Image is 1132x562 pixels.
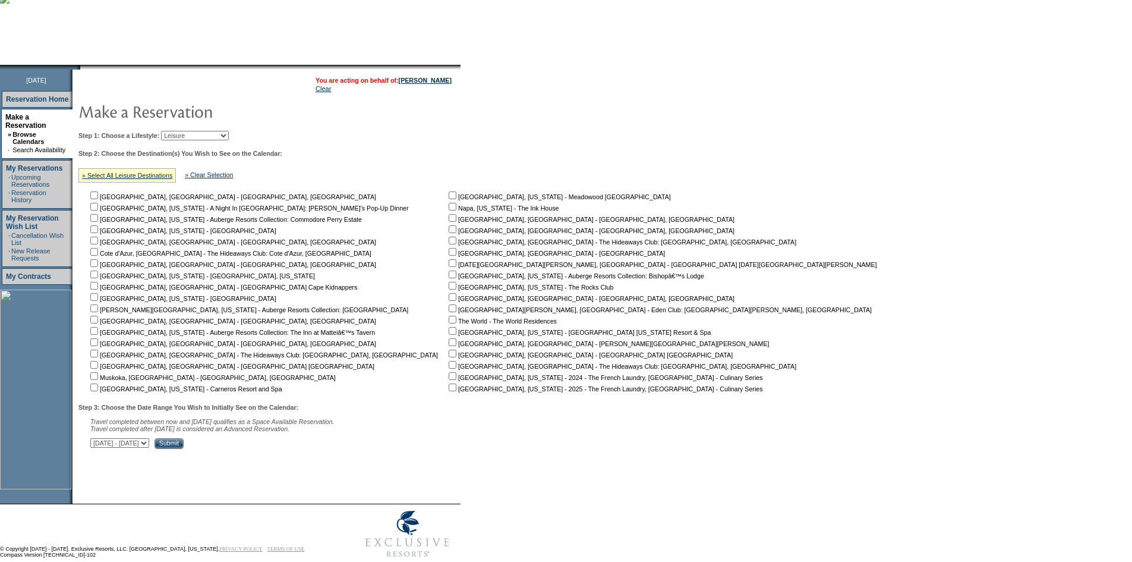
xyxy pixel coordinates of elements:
[446,193,671,200] nobr: [GEOGRAPHIC_DATA], [US_STATE] - Meadowood [GEOGRAPHIC_DATA]
[90,418,335,425] span: Travel completed between now and [DATE] qualifies as a Space Available Reservation.
[88,329,375,336] nobr: [GEOGRAPHIC_DATA], [US_STATE] - Auberge Resorts Collection: The Inn at Matteiâ€™s Tavern
[446,340,769,347] nobr: [GEOGRAPHIC_DATA], [GEOGRAPHIC_DATA] - [PERSON_NAME][GEOGRAPHIC_DATA][PERSON_NAME]
[88,193,376,200] nobr: [GEOGRAPHIC_DATA], [GEOGRAPHIC_DATA] - [GEOGRAPHIC_DATA], [GEOGRAPHIC_DATA]
[8,232,10,246] td: ·
[446,227,734,234] nobr: [GEOGRAPHIC_DATA], [GEOGRAPHIC_DATA] - [GEOGRAPHIC_DATA], [GEOGRAPHIC_DATA]
[88,227,276,234] nobr: [GEOGRAPHIC_DATA], [US_STATE] - [GEOGRAPHIC_DATA]
[446,238,796,246] nobr: [GEOGRAPHIC_DATA], [GEOGRAPHIC_DATA] - The Hideaways Club: [GEOGRAPHIC_DATA], [GEOGRAPHIC_DATA]
[185,171,233,178] a: » Clear Selection
[88,363,374,370] nobr: [GEOGRAPHIC_DATA], [GEOGRAPHIC_DATA] - [GEOGRAPHIC_DATA] [GEOGRAPHIC_DATA]
[6,214,59,231] a: My Reservation Wish List
[11,247,50,262] a: New Release Requests
[11,232,64,246] a: Cancellation Wish List
[446,306,872,313] nobr: [GEOGRAPHIC_DATA][PERSON_NAME], [GEOGRAPHIC_DATA] - Eden Club: [GEOGRAPHIC_DATA][PERSON_NAME], [G...
[446,295,734,302] nobr: [GEOGRAPHIC_DATA], [GEOGRAPHIC_DATA] - [GEOGRAPHIC_DATA], [GEOGRAPHIC_DATA]
[88,385,282,393] nobr: [GEOGRAPHIC_DATA], [US_STATE] - Carneros Resort and Spa
[154,438,184,449] input: Submit
[76,65,80,70] img: promoShadowLeftCorner.gif
[8,189,10,203] td: ·
[446,385,762,393] nobr: [GEOGRAPHIC_DATA], [US_STATE] - 2025 - The French Laundry, [GEOGRAPHIC_DATA] - Culinary Series
[88,205,409,212] nobr: [GEOGRAPHIC_DATA], [US_STATE] - A Night In [GEOGRAPHIC_DATA]: [PERSON_NAME]'s Pop-Up Dinner
[88,340,376,347] nobr: [GEOGRAPHIC_DATA], [GEOGRAPHIC_DATA] - [GEOGRAPHIC_DATA], [GEOGRAPHIC_DATA]
[446,374,762,381] nobr: [GEOGRAPHIC_DATA], [US_STATE] - 2024 - The French Laundry, [GEOGRAPHIC_DATA] - Culinary Series
[88,295,276,302] nobr: [GEOGRAPHIC_DATA], [US_STATE] - [GEOGRAPHIC_DATA]
[446,216,734,223] nobr: [GEOGRAPHIC_DATA], [GEOGRAPHIC_DATA] - [GEOGRAPHIC_DATA], [GEOGRAPHIC_DATA]
[11,174,49,188] a: Upcoming Reservations
[26,77,46,84] span: [DATE]
[316,85,331,92] a: Clear
[90,425,289,432] nobr: Travel completed after [DATE] is considered an Advanced Reservation.
[446,284,613,291] nobr: [GEOGRAPHIC_DATA], [US_STATE] - The Rocks Club
[88,250,371,257] nobr: Cote d'Azur, [GEOGRAPHIC_DATA] - The Hideaways Club: Cote d'Azur, [GEOGRAPHIC_DATA]
[446,250,665,257] nobr: [GEOGRAPHIC_DATA], [GEOGRAPHIC_DATA] - [GEOGRAPHIC_DATA]
[88,261,376,268] nobr: [GEOGRAPHIC_DATA], [GEOGRAPHIC_DATA] - [GEOGRAPHIC_DATA], [GEOGRAPHIC_DATA]
[88,306,408,313] nobr: [PERSON_NAME][GEOGRAPHIC_DATA], [US_STATE] - Auberge Resorts Collection: [GEOGRAPHIC_DATA]
[88,216,362,223] nobr: [GEOGRAPHIC_DATA], [US_STATE] - Auberge Resorts Collection: Commodore Perry Estate
[78,99,316,123] img: pgTtlMakeReservation.gif
[6,95,68,103] a: Reservation Home
[5,113,46,130] a: Make a Reservation
[88,318,376,325] nobr: [GEOGRAPHIC_DATA], [GEOGRAPHIC_DATA] - [GEOGRAPHIC_DATA], [GEOGRAPHIC_DATA]
[6,164,62,172] a: My Reservations
[446,261,876,268] nobr: [DATE][GEOGRAPHIC_DATA][PERSON_NAME], [GEOGRAPHIC_DATA] - [GEOGRAPHIC_DATA] [DATE][GEOGRAPHIC_DAT...
[267,546,305,552] a: TERMS OF USE
[11,189,46,203] a: Reservation History
[78,132,159,139] b: Step 1: Choose a Lifestyle:
[88,238,376,246] nobr: [GEOGRAPHIC_DATA], [GEOGRAPHIC_DATA] - [GEOGRAPHIC_DATA], [GEOGRAPHIC_DATA]
[8,174,10,188] td: ·
[12,131,44,145] a: Browse Calendars
[8,131,11,138] b: »
[88,284,357,291] nobr: [GEOGRAPHIC_DATA], [GEOGRAPHIC_DATA] - [GEOGRAPHIC_DATA] Cape Kidnappers
[219,546,263,552] a: PRIVACY POLICY
[446,272,704,280] nobr: [GEOGRAPHIC_DATA], [US_STATE] - Auberge Resorts Collection: Bishopâ€™s Lodge
[80,65,81,70] img: blank.gif
[446,329,711,336] nobr: [GEOGRAPHIC_DATA], [US_STATE] - [GEOGRAPHIC_DATA] [US_STATE] Resort & Spa
[12,146,65,153] a: Search Availability
[446,363,796,370] nobr: [GEOGRAPHIC_DATA], [GEOGRAPHIC_DATA] - The Hideaways Club: [GEOGRAPHIC_DATA], [GEOGRAPHIC_DATA]
[446,318,557,325] nobr: The World - The World Residences
[88,272,315,280] nobr: [GEOGRAPHIC_DATA], [US_STATE] - [GEOGRAPHIC_DATA], [US_STATE]
[88,374,336,381] nobr: Muskoka, [GEOGRAPHIC_DATA] - [GEOGRAPHIC_DATA], [GEOGRAPHIC_DATA]
[446,205,559,212] nobr: Napa, [US_STATE] - The Ink House
[82,172,172,179] a: » Select All Leisure Destinations
[446,351,733,359] nobr: [GEOGRAPHIC_DATA], [GEOGRAPHIC_DATA] - [GEOGRAPHIC_DATA] [GEOGRAPHIC_DATA]
[78,404,298,411] b: Step 3: Choose the Date Range You Wish to Initially See on the Calendar:
[8,146,11,153] td: ·
[6,272,51,281] a: My Contracts
[316,77,452,84] span: You are acting on behalf of:
[8,247,10,262] td: ·
[88,351,438,359] nobr: [GEOGRAPHIC_DATA], [GEOGRAPHIC_DATA] - The Hideaways Club: [GEOGRAPHIC_DATA], [GEOGRAPHIC_DATA]
[78,150,282,157] b: Step 2: Choose the Destination(s) You Wish to See on the Calendar:
[399,77,452,84] a: [PERSON_NAME]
